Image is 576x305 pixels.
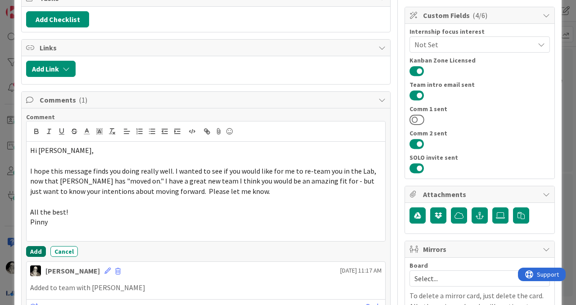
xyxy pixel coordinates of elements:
div: Internship focus interest [409,28,550,35]
button: Add [26,246,46,257]
span: Select... [414,272,530,285]
div: Comm 2 sent [409,130,550,136]
div: Kanban Zone Licensed [409,57,550,63]
span: Board [409,262,428,269]
span: Links [40,42,374,53]
div: Comm 1 sent [409,106,550,112]
div: Team intro email sent [409,81,550,88]
div: [PERSON_NAME] [45,265,100,276]
span: Hi [PERSON_NAME], [30,146,94,155]
p: Added to team with [PERSON_NAME] [30,283,382,293]
span: Pinny [30,217,48,226]
span: [DATE] 11:17 AM [340,266,382,275]
span: All the best! [30,207,68,216]
span: Comments [40,94,374,105]
button: Cancel [50,246,78,257]
span: I hope this message finds you doing really well. I wanted to see if you would like for me to re-t... [30,166,378,196]
span: Attachments [423,189,538,200]
img: WS [30,265,41,276]
button: Add Link [26,61,76,77]
span: ( 4/6 ) [472,11,487,20]
span: Support [19,1,41,12]
span: Not Set [414,39,534,50]
div: SOLO invite sent [409,154,550,161]
button: Add Checklist [26,11,89,27]
span: Mirrors [423,244,538,255]
span: Comment [26,113,55,121]
span: Custom Fields [423,10,538,21]
span: ( 1 ) [79,95,87,104]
